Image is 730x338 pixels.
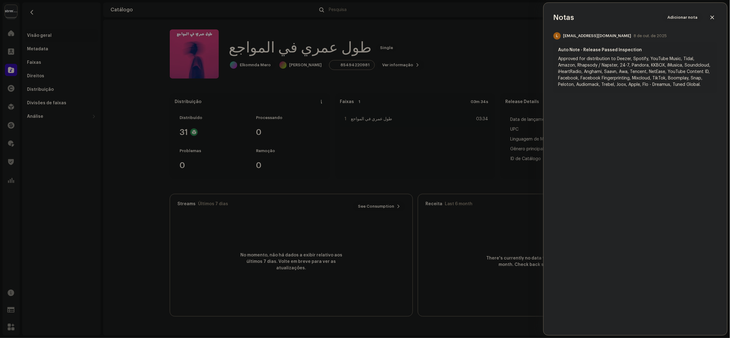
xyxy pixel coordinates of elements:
[563,33,631,38] div: [EMAIL_ADDRESS][DOMAIN_NAME]
[558,47,713,53] div: Auto Note - Release Passed Inspection
[553,32,561,40] div: L
[634,33,667,38] div: 8 de out. de 2025
[663,13,703,22] button: Adicionar nota
[558,56,713,88] div: Approved for distribution to Deezer, Spotify, YouTube Music, Tidal, Amazon, Rhapsody / Napster, 2...
[553,13,574,22] h3: Notas
[668,11,698,24] span: Adicionar nota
